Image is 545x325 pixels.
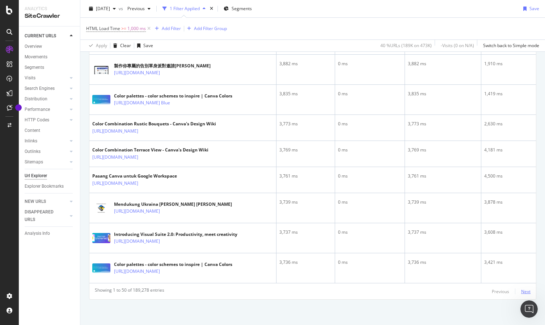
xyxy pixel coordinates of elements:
div: Previous [492,288,509,295]
a: Search Engines [25,85,68,92]
div: 1,419 ms [484,91,533,97]
div: Showing 1 to 50 of 189,278 entries [95,287,164,296]
div: Sitemaps [25,158,43,166]
div: CURRENT URLS [25,32,56,40]
div: 0 ms [338,147,402,153]
div: 3,736 ms [408,259,478,266]
button: Save [134,40,153,51]
div: HTTP Codes [25,116,49,124]
img: main image [92,95,110,104]
button: Previous [124,3,153,14]
div: 4,500 ms [484,173,533,179]
div: Pasang Canva untuk Google Workspace [92,173,177,179]
span: HTML Load Time [86,25,120,32]
div: Add Filter Group [194,25,227,32]
div: Overview [25,43,42,50]
div: Introducing Visual Suite 2.0: Productivity, meet creativity [114,231,237,238]
button: Save [520,3,539,14]
a: Movements [25,53,75,61]
a: DISAPPEARED URLS [25,208,68,224]
div: Color Combination Rustic Bouquets - Canva's Design Wiki [92,121,216,127]
a: HTTP Codes [25,116,68,124]
span: Segments [232,5,252,12]
div: Performance [25,106,50,113]
button: Apply [86,40,107,51]
a: [URL][DOMAIN_NAME] [92,180,138,187]
div: Clear [120,42,131,49]
div: Apply [96,42,107,49]
a: Explorer Bookmarks [25,183,75,190]
div: 3,737 ms [279,229,331,236]
div: Color palettes - color schemes to inspire | Canva Colors [114,93,232,99]
span: Previous [124,5,145,12]
button: Switch back to Simple mode [480,40,539,51]
div: Mendukung Ukraina [PERSON_NAME] [PERSON_NAME] [114,201,232,208]
div: 3,739 ms [279,199,331,205]
div: 3,773 ms [279,121,331,127]
div: Tooltip anchor [15,104,22,111]
a: NEW URLS [25,198,68,205]
div: 3,769 ms [279,147,331,153]
div: 2,630 ms [484,121,533,127]
button: Segments [221,3,255,14]
a: [URL][DOMAIN_NAME] [114,268,160,275]
a: Analysis Info [25,230,75,237]
span: >= [121,25,126,32]
span: 2025 Sep. 14th [96,5,110,12]
span: vs [119,5,124,12]
div: 3,835 ms [408,91,478,97]
a: [URL][DOMAIN_NAME] [92,154,138,161]
div: 3,878 ms [484,199,533,205]
a: Overview [25,43,75,50]
div: 3,736 ms [279,259,331,266]
div: 0 ms [338,121,402,127]
div: 1 Filter Applied [170,5,200,12]
div: Analysis Info [25,230,50,237]
button: [DATE] [86,3,119,14]
div: Add Filter [162,25,181,32]
div: 3,739 ms [408,199,478,205]
img: main image [92,263,110,273]
a: Inlinks [25,137,68,145]
div: Save [143,42,153,49]
div: 0 ms [338,173,402,179]
div: 3,421 ms [484,259,533,266]
div: Segments [25,64,44,71]
div: Search Engines [25,85,55,92]
a: [URL][DOMAIN_NAME] [114,208,160,215]
div: SiteCrawler [25,12,74,20]
div: Inlinks [25,137,37,145]
div: Movements [25,53,47,61]
img: main image [92,233,110,243]
a: Performance [25,106,68,113]
iframe: Intercom live chat [520,300,538,318]
a: Distribution [25,95,68,103]
div: 4,181 ms [484,147,533,153]
div: times [208,5,215,12]
div: Analytics [25,6,74,12]
button: Add Filter Group [184,24,227,33]
button: Next [521,287,531,296]
button: Previous [492,287,509,296]
div: 3,835 ms [279,91,331,97]
img: main image [92,65,110,74]
button: Add Filter [152,24,181,33]
span: 1,000 ms [127,24,146,34]
button: 1 Filter Applied [160,3,208,14]
a: Visits [25,74,68,82]
button: Clear [110,40,131,51]
a: Sitemaps [25,158,68,166]
div: 3,608 ms [484,229,533,236]
a: CURRENT URLS [25,32,68,40]
div: 0 ms [338,229,402,236]
div: 3,761 ms [279,173,331,179]
div: 3,882 ms [408,61,478,67]
div: 3,882 ms [279,61,331,67]
div: 3,737 ms [408,229,478,236]
div: Explorer Bookmarks [25,183,64,190]
img: main image [92,203,110,213]
a: Outlinks [25,148,68,155]
div: Next [521,288,531,295]
div: 0 ms [338,259,402,266]
div: Distribution [25,95,47,103]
